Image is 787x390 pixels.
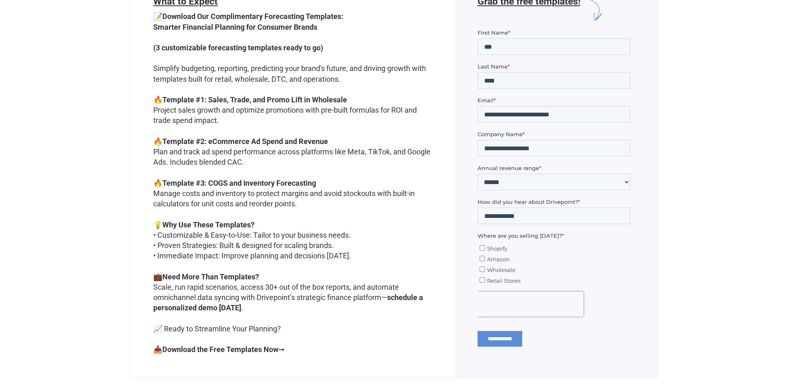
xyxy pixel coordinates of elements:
strong: Template #3: COGS and Inventory Forecasting [162,179,316,187]
strong: Template #2: eCommerce Ad Spend and Revenue [162,137,328,146]
p: 📝 Simplify budgeting, reporting, predicting your brand's future, and driving growth with template... [153,11,431,367]
iframe: Form 1 [478,28,634,354]
strong: Need More Than Templates? [162,272,259,281]
strong: Download the Free Templates Now [162,345,278,354]
strong: Download Our Complimentary Forecasting Templates: Smarter Financial Planning for Consumer Brands [153,12,343,31]
strong: Template #1: Sales, Trade, and Promo Lift in Wholesale [162,95,347,104]
strong: Why Use These Templates? [162,220,254,229]
strong: (3 customizable forecasting templates ready to go) [153,43,323,52]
